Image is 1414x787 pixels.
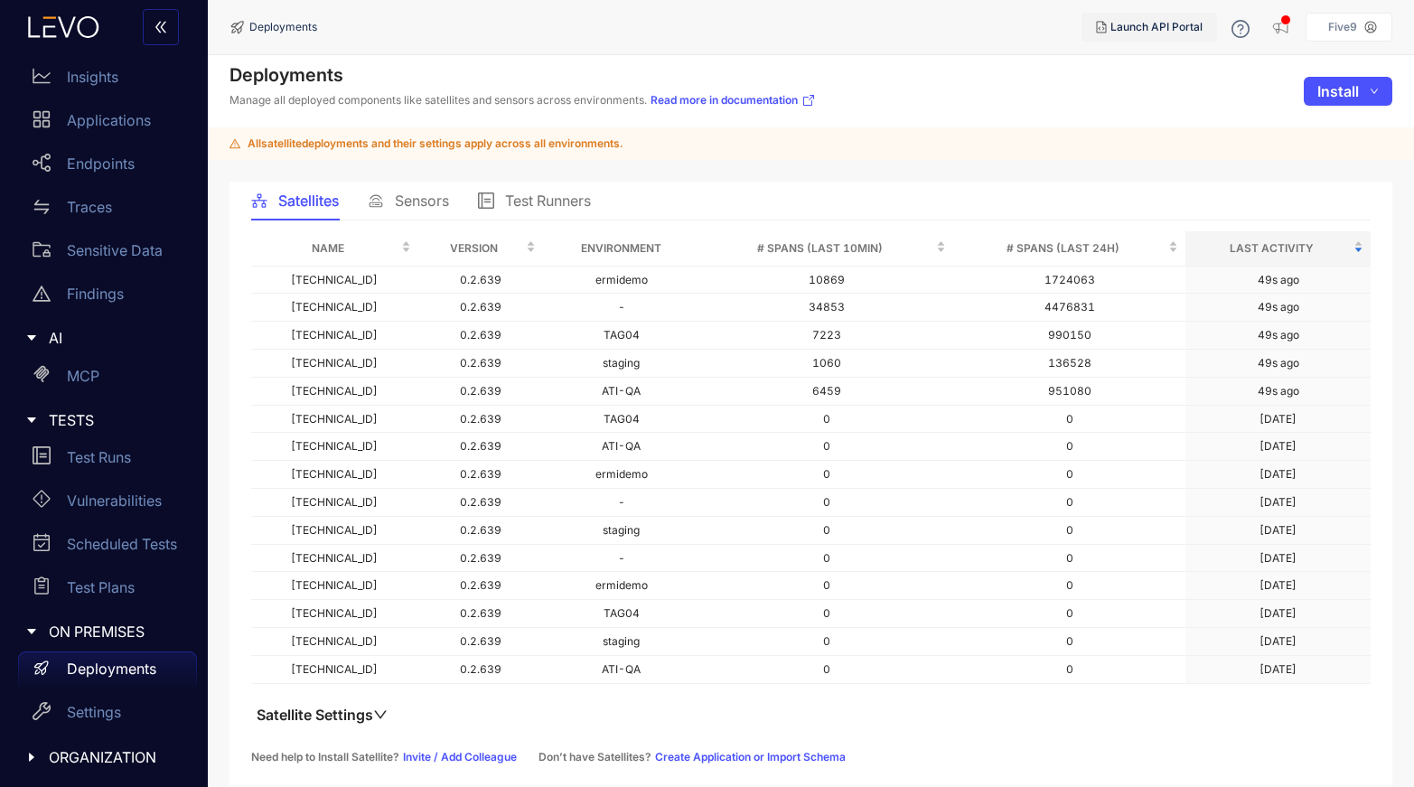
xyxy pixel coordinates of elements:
[1048,384,1091,398] span: 951080
[700,231,953,267] th: # Spans (last 10min)
[67,449,131,465] p: Test Runs
[655,751,846,764] a: Create Application or Import Schema
[1328,21,1357,33] p: Five9
[543,656,699,684] td: ATI-QA
[18,526,197,569] a: Scheduled Tests
[251,517,418,545] td: [TECHNICAL_ID]
[67,661,156,677] p: Deployments
[229,138,240,149] span: warning
[1258,385,1299,398] div: 49s ago
[49,330,183,346] span: AI
[1258,274,1299,286] div: 49s ago
[418,267,544,295] td: 0.2.639
[538,751,651,764] span: Don’t have Satellites?
[18,569,197,613] a: Test Plans
[823,439,830,453] span: 0
[960,239,1165,258] span: # Spans (last 24h)
[49,412,183,428] span: TESTS
[1066,523,1073,537] span: 0
[251,294,418,322] td: [TECHNICAL_ID]
[543,406,699,434] td: TAG04
[143,9,179,45] button: double-left
[1304,77,1392,106] button: Installdown
[1066,662,1073,676] span: 0
[18,651,197,695] a: Deployments
[373,707,388,722] span: down
[403,751,517,764] a: Invite / Add Colleague
[823,578,830,592] span: 0
[251,433,418,461] td: [TECHNICAL_ID]
[1066,412,1073,426] span: 0
[25,414,38,426] span: caret-right
[543,600,699,628] td: TAG04
[543,489,699,517] td: -
[11,401,197,439] div: TESTS
[25,625,38,638] span: caret-right
[11,319,197,357] div: AI
[251,572,418,600] td: [TECHNICAL_ID]
[251,406,418,434] td: [TECHNICAL_ID]
[543,267,699,295] td: ermidemo
[251,751,399,764] span: Need help to Install Satellite?
[251,322,418,350] td: [TECHNICAL_ID]
[67,112,151,128] p: Applications
[823,634,830,648] span: 0
[154,20,168,36] span: double-left
[1082,13,1217,42] button: Launch API Portal
[418,517,544,545] td: 0.2.639
[258,239,398,258] span: Name
[418,572,544,600] td: 0.2.639
[543,461,699,489] td: ermidemo
[543,350,699,378] td: staging
[1259,663,1297,676] div: [DATE]
[543,433,699,461] td: ATI-QA
[18,695,197,738] a: Settings
[251,231,418,267] th: Name
[426,239,523,258] span: Version
[33,285,51,303] span: warning
[651,93,816,108] a: Read more in documentation
[1370,87,1379,97] span: down
[543,545,699,573] td: -
[1259,635,1297,648] div: [DATE]
[278,192,339,209] span: Satellites
[1259,496,1297,509] div: [DATE]
[251,545,418,573] td: [TECHNICAL_ID]
[543,378,699,406] td: ATI-QA
[418,600,544,628] td: 0.2.639
[1317,83,1359,99] span: Install
[251,350,418,378] td: [TECHNICAL_ID]
[707,239,932,258] span: # Spans (last 10min)
[418,294,544,322] td: 0.2.639
[823,551,830,565] span: 0
[812,328,841,342] span: 7223
[18,483,197,526] a: Vulnerabilities
[809,273,845,286] span: 10869
[418,433,544,461] td: 0.2.639
[1044,273,1095,286] span: 1724063
[418,656,544,684] td: 0.2.639
[1258,357,1299,370] div: 49s ago
[67,704,121,720] p: Settings
[67,536,177,552] p: Scheduled Tests
[395,192,449,209] span: Sensors
[418,406,544,434] td: 0.2.639
[418,350,544,378] td: 0.2.639
[18,276,197,319] a: Findings
[1258,301,1299,314] div: 49s ago
[1066,578,1073,592] span: 0
[823,495,830,509] span: 0
[418,545,544,573] td: 0.2.639
[543,231,699,267] th: Environment
[1259,440,1297,453] div: [DATE]
[67,492,162,509] p: Vulnerabilities
[418,231,544,267] th: Version
[418,322,544,350] td: 0.2.639
[823,662,830,676] span: 0
[251,461,418,489] td: [TECHNICAL_ID]
[67,199,112,215] p: Traces
[809,300,845,314] span: 34853
[251,600,418,628] td: [TECHNICAL_ID]
[251,378,418,406] td: [TECHNICAL_ID]
[1048,328,1091,342] span: 990150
